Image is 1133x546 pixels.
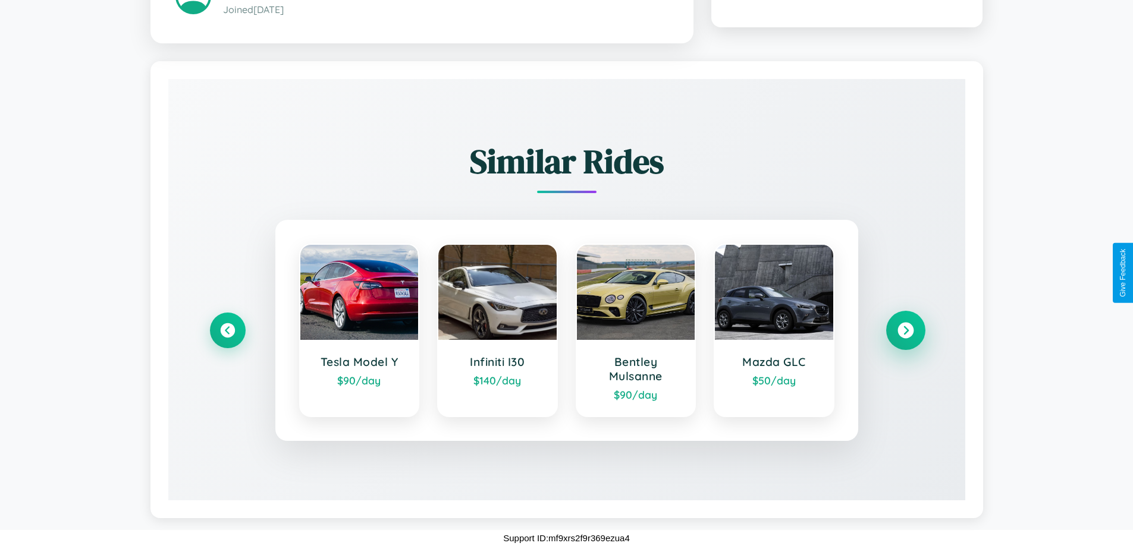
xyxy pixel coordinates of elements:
a: Infiniti I30$140/day [437,244,558,417]
h3: Tesla Model Y [312,355,407,369]
div: $ 140 /day [450,374,545,387]
p: Support ID: mf9xrs2f9r369ezua4 [503,530,630,546]
p: Joined [DATE] [223,1,668,18]
a: Bentley Mulsanne$90/day [576,244,696,417]
h3: Bentley Mulsanne [589,355,683,383]
div: $ 90 /day [312,374,407,387]
a: Mazda GLC$50/day [714,244,834,417]
h3: Mazda GLC [727,355,821,369]
h3: Infiniti I30 [450,355,545,369]
div: $ 50 /day [727,374,821,387]
div: Give Feedback [1119,249,1127,297]
div: $ 90 /day [589,388,683,401]
h2: Similar Rides [210,138,924,184]
a: Tesla Model Y$90/day [299,244,420,417]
